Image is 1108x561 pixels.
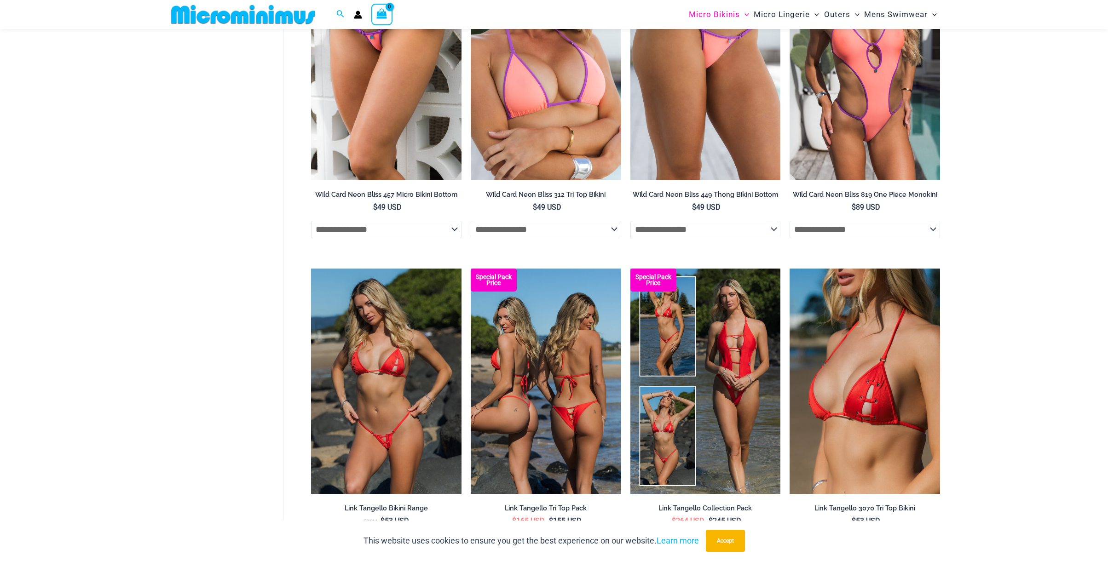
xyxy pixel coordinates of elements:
h2: Wild Card Neon Bliss 312 Tri Top Bikini [471,190,621,199]
span: Micro Lingerie [754,3,810,26]
bdi: 245 USD [709,516,741,525]
b: Special Pack Price [471,274,517,286]
h2: Link Tangello Tri Top Pack [471,504,621,513]
b: Special Pack Price [630,274,676,286]
img: Collection Pack [630,269,781,494]
img: Link Tangello 3070 Tri Top 4580 Micro 01 [311,269,462,494]
bdi: 53 USD [381,516,409,525]
h2: Link Tangello Bikini Range [311,504,462,513]
a: Learn more [657,536,699,545]
span: $ [373,203,377,212]
bdi: 264 USD [672,516,704,525]
img: MM SHOP LOGO FLAT [167,4,319,25]
span: Menu Toggle [740,3,749,26]
span: $ [672,516,676,525]
a: Link Tangello 3070 Tri Top 4580 Micro 01Link Tangello 8650 One Piece Monokini 12Link Tangello 865... [311,269,462,494]
img: Link Tangello 3070 Tri Top 01 [790,269,940,494]
a: Wild Card Neon Bliss 312 Tri Top Bikini [471,190,621,202]
span: $ [852,203,856,212]
button: Accept [706,530,745,552]
bdi: 53 USD [852,516,880,525]
span: $ [533,203,537,212]
a: Account icon link [354,11,362,19]
a: Link Tangello Bikini Range [311,504,462,516]
span: Menu Toggle [928,3,937,26]
a: Link Tangello Tri Top Pack [471,504,621,516]
a: Collection Pack Collection Pack BCollection Pack B [630,269,781,494]
span: $ [852,516,856,525]
a: Link Tangello 3070 Tri Top Bikini [790,504,940,516]
a: Bikini Pack Bikini Pack BBikini Pack B [471,269,621,494]
h2: Link Tangello Collection Pack [630,504,781,513]
a: Search icon link [336,9,345,20]
span: $ [549,516,553,525]
nav: Site Navigation [685,1,941,28]
span: $ [709,516,713,525]
bdi: 155 USD [549,516,582,525]
span: Outers [824,3,850,26]
h2: Wild Card Neon Bliss 819 One Piece Monokini [790,190,940,199]
bdi: 49 USD [692,203,721,212]
span: $ [381,516,385,525]
span: Menu Toggle [810,3,819,26]
a: Mens SwimwearMenu ToggleMenu Toggle [862,3,939,26]
span: Menu Toggle [850,3,860,26]
a: OutersMenu ToggleMenu Toggle [822,3,862,26]
h2: Wild Card Neon Bliss 449 Thong Bikini Bottom [630,190,781,199]
a: Wild Card Neon Bliss 819 One Piece Monokini [790,190,940,202]
bdi: 49 USD [373,203,402,212]
a: Wild Card Neon Bliss 449 Thong Bikini Bottom [630,190,781,202]
a: Link Tangello 3070 Tri Top 01Link Tangello 3070 Tri Top 4580 Micro 11Link Tangello 3070 Tri Top 4... [790,269,940,494]
span: From: [364,519,378,525]
bdi: 49 USD [533,203,561,212]
a: Micro BikinisMenu ToggleMenu Toggle [687,3,751,26]
span: $ [512,516,516,525]
bdi: 165 USD [512,516,545,525]
a: View Shopping Cart, empty [371,4,392,25]
a: Wild Card Neon Bliss 457 Micro Bikini Bottom [311,190,462,202]
h2: Wild Card Neon Bliss 457 Micro Bikini Bottom [311,190,462,199]
span: $ [692,203,696,212]
img: Bikini Pack B [471,269,621,494]
p: This website uses cookies to ensure you get the best experience on our website. [364,534,699,548]
span: Mens Swimwear [864,3,928,26]
h2: Link Tangello 3070 Tri Top Bikini [790,504,940,513]
bdi: 89 USD [852,203,880,212]
a: Micro LingerieMenu ToggleMenu Toggle [751,3,821,26]
span: Micro Bikinis [689,3,740,26]
a: Link Tangello Collection Pack [630,504,781,516]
